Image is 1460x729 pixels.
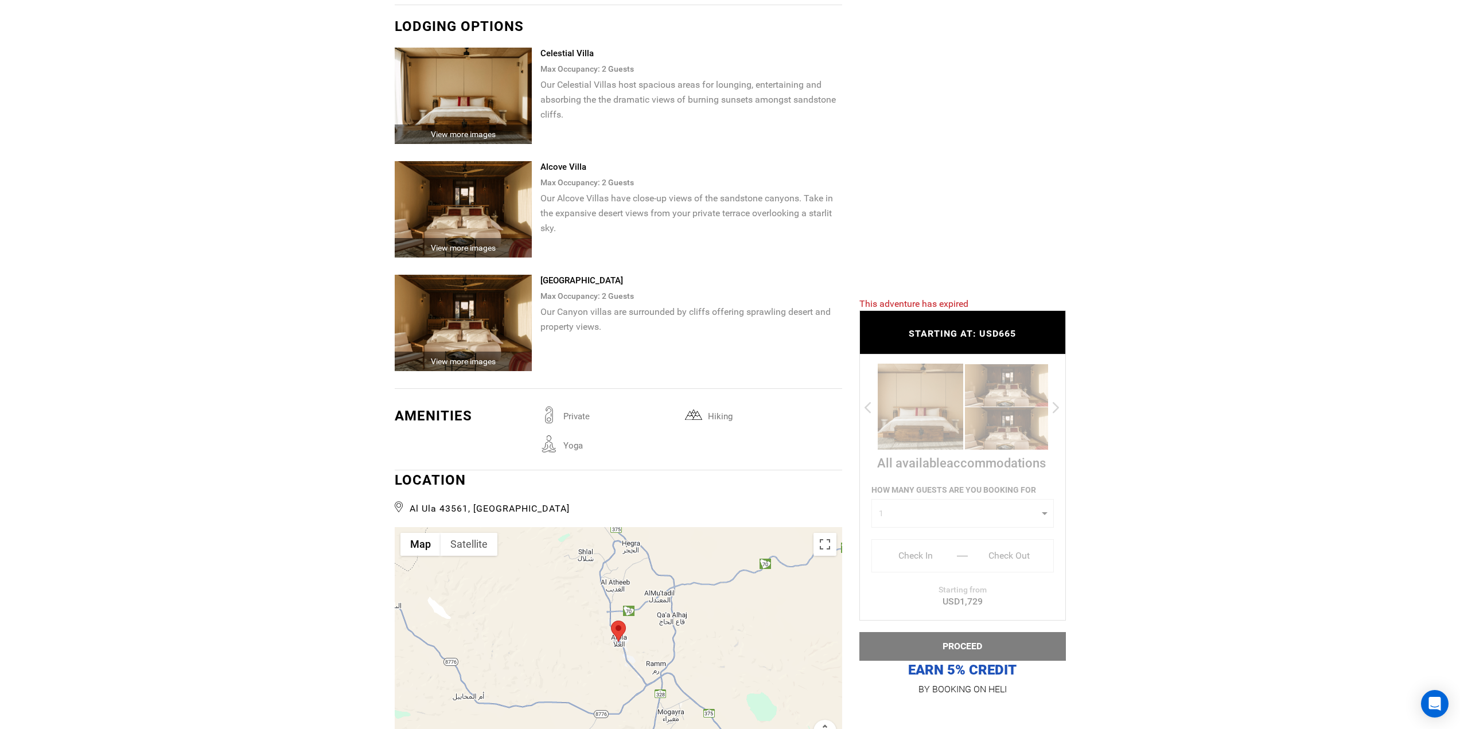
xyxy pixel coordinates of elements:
div: View more images [395,352,532,371]
div: View more images [395,124,532,144]
p: BY BOOKING ON HELI [859,681,1066,697]
div: Max Occupancy: 2 Guest [540,287,842,305]
span: Private [558,406,685,421]
span: s [630,64,634,73]
div: Amenities [395,406,532,426]
div: Lodging options [395,17,842,36]
span: Yoga [558,435,685,450]
button: PROCEED [859,632,1066,661]
img: hiking.svg [685,406,702,423]
div: Max Occupancy: 2 Guest [540,60,842,77]
span: Hiking [702,406,830,421]
div: [GEOGRAPHIC_DATA] [540,275,842,287]
button: Show street map [400,533,441,556]
div: Celestial Villa [540,48,842,60]
img: 803b17f86b7f06806f191957340fbfaf.jpeg [395,161,532,258]
span: Al Ula 43561, [GEOGRAPHIC_DATA] [395,498,842,516]
span: This adventure has expired [859,298,968,309]
img: bcb21a2614ead3e9910c82ae2005f28a.jpeg [395,48,532,144]
span: s [630,178,634,187]
div: Alcove Villa [540,161,842,173]
button: Show satellite imagery [441,533,497,556]
div: Open Intercom Messenger [1421,690,1449,718]
img: 1fb611d78033e640168e122d5b604dfa.jpeg [395,275,532,371]
img: private.svg [540,406,558,423]
p: Our Alcove Villas have close-up views of the sandstone canyons. Take in the expansive desert view... [540,191,842,236]
p: Our Canyon villas are surrounded by cliffs offering sprawling desert and property views. [540,305,842,334]
div: View more images [395,238,532,258]
span: s [630,291,634,301]
p: Our Celestial Villas host spacious areas for lounging, entertaining and absorbing the the dramati... [540,77,842,122]
span: STARTING AT: USD665 [909,328,1016,339]
img: yoga.svg [540,435,558,453]
div: Max Occupancy: 2 Guest [540,174,842,191]
button: Toggle fullscreen view [813,533,836,556]
div: LOCATION [395,470,842,516]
